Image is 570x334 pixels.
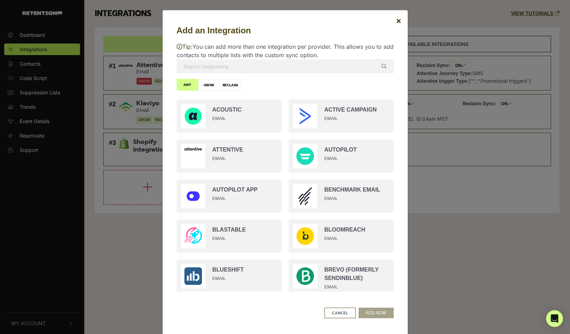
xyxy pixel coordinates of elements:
[396,15,401,26] span: ×
[177,59,394,73] input: Search integrations
[546,310,563,327] div: Open Intercom Messenger
[220,79,241,91] label: RECLAIM
[198,79,220,91] label: GROW
[390,11,407,31] button: Close
[177,79,198,91] label: ANY
[177,43,192,50] span: Tip:
[177,42,394,59] p: You can add more than one integration per provider. This allows you to add contacts to multiple l...
[177,24,394,37] h5: Add an Integration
